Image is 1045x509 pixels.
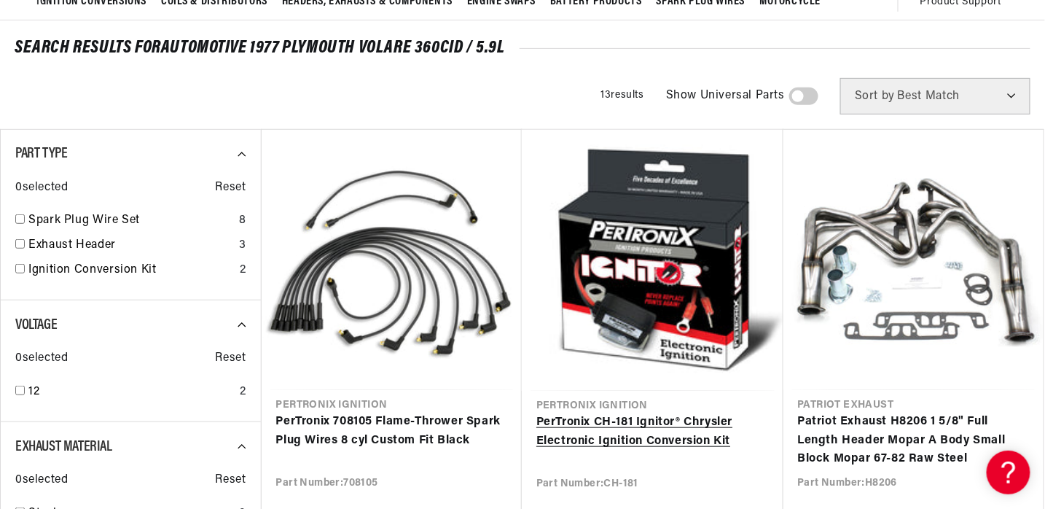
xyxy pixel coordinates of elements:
span: Reset [216,471,246,490]
a: Exhaust Header [28,236,233,255]
div: 8 [239,211,246,230]
span: Reset [216,179,246,198]
select: Sort by [840,78,1030,114]
span: Exhaust Material [15,440,112,454]
a: PerTronix CH-181 Ignitor® Chrysler Electronic Ignition Conversion Kit [536,413,769,451]
a: Spark Plug Wire Set [28,211,233,230]
span: 13 results [601,90,644,101]
a: 12 [28,383,234,402]
div: 2 [240,383,246,402]
a: PerTronix 708105 Flame-Thrower Spark Plug Wires 8 cyl Custom Fit Black [276,413,508,450]
span: 0 selected [15,471,68,490]
div: 3 [239,236,246,255]
span: Sort by [855,90,895,102]
a: Ignition Conversion Kit [28,261,234,280]
div: 2 [240,261,246,280]
span: 0 selected [15,179,68,198]
span: Voltage [15,318,57,333]
span: 0 selected [15,349,68,368]
span: Reset [216,349,246,368]
span: Part Type [15,147,67,161]
span: Show Universal Parts [666,87,785,106]
a: Patriot Exhaust H8206 1 5/8" Full Length Header Mopar A Body Small Block Mopar 67-82 Raw Steel [798,413,1030,469]
div: SEARCH RESULTS FOR Automotive 1977 Plymouth Volare 360cid / 5.9L [15,41,1030,55]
